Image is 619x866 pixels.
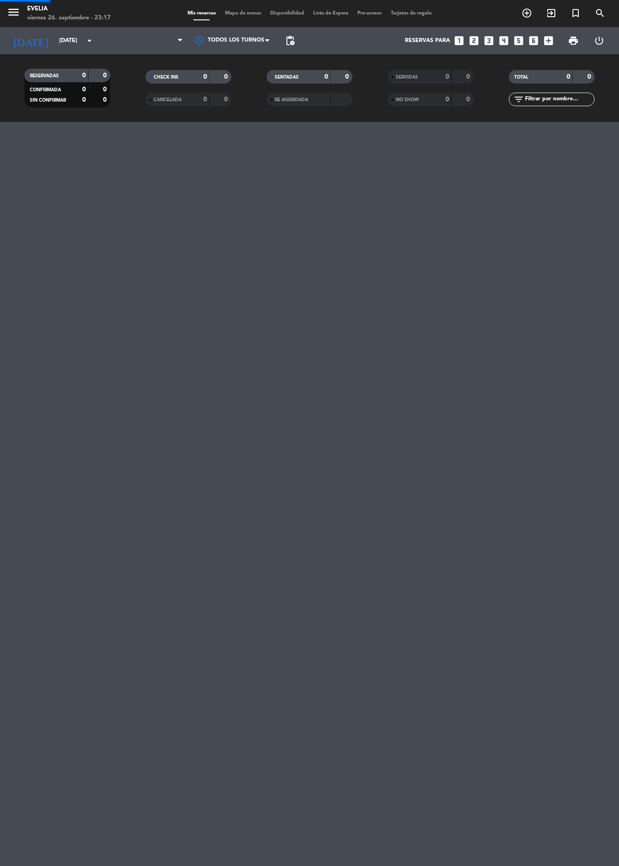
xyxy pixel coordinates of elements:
[203,96,207,103] strong: 0
[466,74,472,80] strong: 0
[82,72,86,79] strong: 0
[594,35,605,46] i: power_settings_new
[345,74,351,80] strong: 0
[30,74,59,78] span: RESERVADAS
[396,98,419,102] span: NO SHOW
[513,35,525,47] i: looks_5
[7,5,20,22] button: menu
[275,98,308,102] span: RE AGENDADA
[570,8,581,19] i: turned_in_not
[498,35,510,47] i: looks_4
[275,75,299,80] span: SENTADAS
[309,11,353,16] span: Lista de Espera
[524,94,594,104] input: Filtrar por nombre...
[30,88,61,92] span: CONFIRMADA
[514,75,528,80] span: TOTAL
[7,5,20,19] i: menu
[203,74,207,80] strong: 0
[183,11,220,16] span: Mis reservas
[586,27,612,54] div: LOG OUT
[27,5,111,14] div: Evelia
[30,98,66,103] span: SIN CONFIRMAR
[285,35,295,46] span: pending_actions
[82,97,86,103] strong: 0
[445,74,449,80] strong: 0
[353,11,386,16] span: Pre-acceso
[567,74,570,80] strong: 0
[7,31,55,51] i: [DATE]
[103,72,108,79] strong: 0
[84,35,95,46] i: arrow_drop_down
[528,35,539,47] i: looks_6
[224,74,230,80] strong: 0
[587,74,593,80] strong: 0
[546,8,557,19] i: exit_to_app
[405,37,450,44] span: Reservas para
[483,35,495,47] i: looks_3
[386,11,436,16] span: Tarjetas de regalo
[82,86,86,93] strong: 0
[445,96,449,103] strong: 0
[224,96,230,103] strong: 0
[543,35,554,47] i: add_box
[595,8,605,19] i: search
[568,35,579,46] span: print
[220,11,266,16] span: Mapa de mesas
[103,86,108,93] strong: 0
[513,94,524,105] i: filter_list
[453,35,465,47] i: looks_one
[266,11,309,16] span: Disponibilidad
[466,96,472,103] strong: 0
[324,74,328,80] strong: 0
[521,8,532,19] i: add_circle_outline
[154,98,182,102] span: CANCELADA
[27,14,111,23] div: viernes 26. septiembre - 23:17
[396,75,418,80] span: SERVIDAS
[154,75,178,80] span: CHECK INS
[103,97,108,103] strong: 0
[468,35,480,47] i: looks_two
